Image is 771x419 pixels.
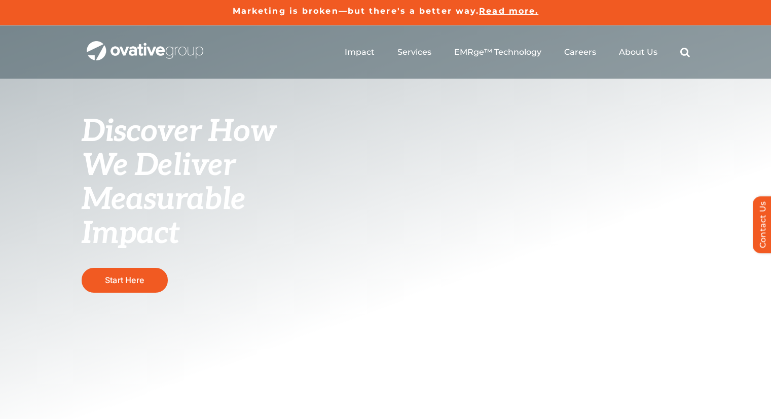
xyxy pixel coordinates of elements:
span: We Deliver Measurable Impact [82,148,246,252]
a: Impact [345,47,375,57]
a: Services [397,47,431,57]
a: About Us [619,47,657,57]
a: OG_Full_horizontal_WHT [87,40,203,50]
nav: Menu [345,36,690,68]
a: Marketing is broken—but there's a better way. [233,6,480,16]
a: Search [680,47,690,57]
a: Careers [564,47,596,57]
a: Start Here [82,268,168,293]
span: Discover How [82,114,276,150]
span: Start Here [105,275,144,285]
a: Read more. [479,6,538,16]
a: EMRge™ Technology [454,47,541,57]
